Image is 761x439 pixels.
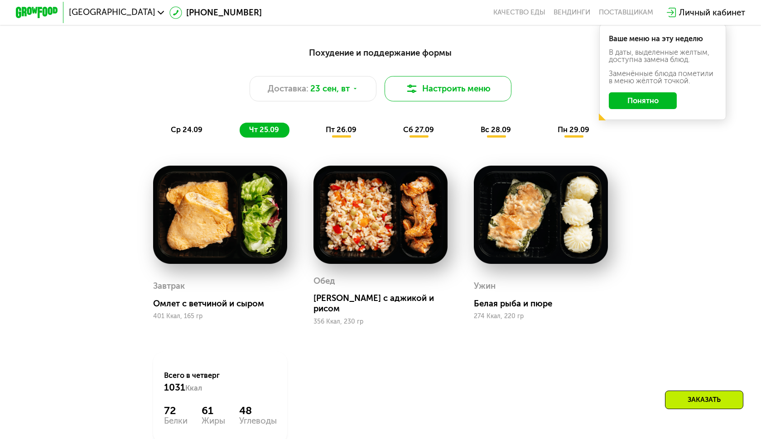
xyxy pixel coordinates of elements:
[474,278,496,294] div: Ужин
[164,404,188,417] div: 72
[153,278,185,294] div: Завтрак
[153,313,287,320] div: 401 Ккал, 165 гр
[609,35,717,43] div: Ваше меню на эту неделю
[164,417,188,425] div: Белки
[554,8,590,17] a: Вендинги
[239,417,277,425] div: Углеводы
[169,6,262,19] a: [PHONE_NUMBER]
[558,125,589,134] span: пн 29.09
[164,382,185,393] span: 1031
[239,404,277,417] div: 48
[609,92,677,109] button: Понятно
[609,70,717,85] div: Заменённые блюда пометили в меню жёлтой точкой.
[313,318,448,325] div: 356 Ккал, 230 гр
[313,273,335,289] div: Обед
[69,8,155,17] span: [GEOGRAPHIC_DATA]
[474,313,608,320] div: 274 Ккал, 220 гр
[202,404,225,417] div: 61
[679,6,745,19] div: Личный кабинет
[403,125,434,134] span: сб 27.09
[310,82,350,95] span: 23 сен, вт
[326,125,356,134] span: пт 26.09
[171,125,202,134] span: ср 24.09
[202,417,225,425] div: Жиры
[599,8,653,17] div: поставщикам
[385,76,511,101] button: Настроить меню
[493,8,545,17] a: Качество еды
[153,298,295,309] div: Омлет с ветчиной и сыром
[67,46,693,59] div: Похудение и поддержание формы
[185,384,202,392] span: Ккал
[609,49,717,64] div: В даты, выделенные желтым, доступна замена блюд.
[665,391,743,409] div: Заказать
[313,293,456,314] div: [PERSON_NAME] с аджикой и рисом
[249,125,279,134] span: чт 25.09
[268,82,308,95] span: Доставка:
[481,125,511,134] span: вс 28.09
[164,370,277,393] div: Всего в четверг
[474,298,616,309] div: Белая рыба и пюре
